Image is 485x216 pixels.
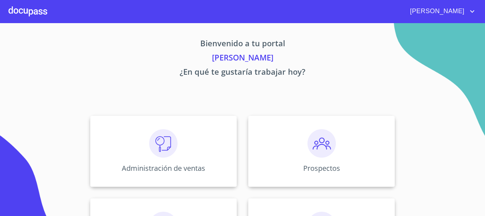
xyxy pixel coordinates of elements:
[24,37,461,52] p: Bienvenido a tu portal
[303,163,340,173] p: Prospectos
[405,6,468,17] span: [PERSON_NAME]
[405,6,476,17] button: account of current user
[149,129,178,158] img: consulta.png
[122,163,205,173] p: Administración de ventas
[307,129,336,158] img: prospectos.png
[24,52,461,66] p: [PERSON_NAME]
[24,66,461,80] p: ¿En qué te gustaría trabajar hoy?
